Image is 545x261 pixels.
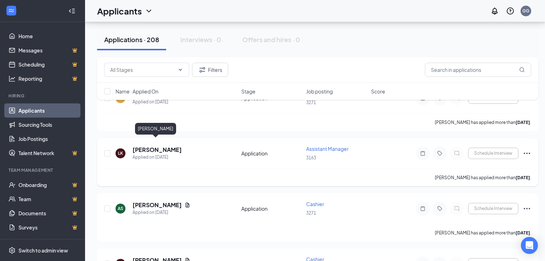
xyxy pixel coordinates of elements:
div: Interviews · 0 [180,35,221,44]
a: SurveysCrown [18,220,79,234]
a: ReportingCrown [18,72,79,86]
div: Applications · 208 [104,35,159,44]
svg: Note [418,206,427,211]
div: LK [118,150,123,156]
svg: Settings [9,247,16,254]
div: Open Intercom Messenger [521,237,538,254]
span: 3271 [306,210,316,216]
span: Cashier [306,201,324,207]
svg: Collapse [68,7,75,15]
div: Team Management [9,167,78,173]
a: Applicants [18,103,79,118]
span: Job posting [306,88,333,95]
b: [DATE] [516,120,530,125]
div: GG [522,8,529,14]
svg: Document [185,202,190,208]
div: Offers and hires · 0 [242,35,300,44]
div: Application [241,205,302,212]
svg: Ellipses [523,149,531,158]
svg: Tag [436,151,444,156]
input: All Stages [110,66,175,74]
div: AS [118,205,123,211]
a: DocumentsCrown [18,206,79,220]
svg: Ellipses [523,204,531,213]
h1: Applicants [97,5,142,17]
div: Applied on [DATE] [133,154,182,161]
input: Search in applications [425,63,531,77]
svg: WorkstreamLogo [8,7,15,14]
svg: MagnifyingGlass [519,67,525,73]
a: Sourcing Tools [18,118,79,132]
p: [PERSON_NAME] has applied more than . [435,119,531,125]
p: [PERSON_NAME] has applied more than . [435,230,531,236]
button: Filter Filters [192,63,228,77]
b: [DATE] [516,230,530,236]
span: Score [371,88,385,95]
svg: Tag [436,206,444,211]
div: Switch to admin view [18,247,68,254]
a: OnboardingCrown [18,178,79,192]
svg: ChevronDown [145,7,153,15]
div: Applied on [DATE] [133,209,190,216]
a: MessagesCrown [18,43,79,57]
b: [DATE] [516,175,530,180]
span: Name · Applied On [116,88,158,95]
h5: [PERSON_NAME] [133,146,182,154]
p: [PERSON_NAME] has applied more than . [435,175,531,181]
div: Application [241,150,302,157]
svg: Filter [198,66,207,74]
svg: ChevronDown [178,67,183,73]
div: [PERSON_NAME] [135,123,176,135]
a: Home [18,29,79,43]
span: Stage [241,88,255,95]
h5: [PERSON_NAME] [133,201,182,209]
span: 3163 [306,155,316,160]
svg: Notifications [490,7,499,15]
div: Hiring [9,93,78,99]
a: Talent NetworkCrown [18,146,79,160]
a: Job Postings [18,132,79,146]
svg: QuestionInfo [506,7,515,15]
svg: Note [418,151,427,156]
span: Assistant Manager [306,146,349,152]
a: TeamCrown [18,192,79,206]
a: SchedulingCrown [18,57,79,72]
